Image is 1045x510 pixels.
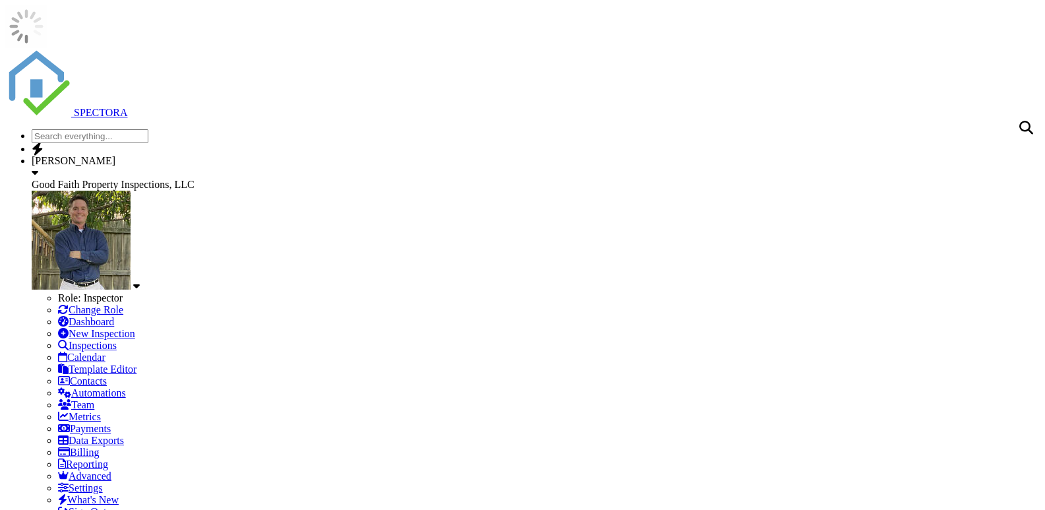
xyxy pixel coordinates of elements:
[32,179,1040,191] div: Good Faith Property Inspections, LLC
[58,340,117,351] a: Inspections
[32,155,1040,167] div: [PERSON_NAME]
[58,459,108,470] a: Reporting
[58,292,123,303] span: Role: Inspector
[58,304,123,315] a: Change Role
[58,435,124,446] a: Data Exports
[58,316,114,327] a: Dashboard
[58,364,136,375] a: Template Editor
[58,352,105,363] a: Calendar
[58,447,99,458] a: Billing
[32,191,131,290] img: new.jpg
[32,129,148,143] input: Search everything...
[58,375,107,387] a: Contacts
[74,107,128,118] span: SPECTORA
[5,5,47,48] img: loading-93afd81d04378562ca97960a6d0abf470c8f8241ccf6a1b4da771bf876922d1b.gif
[58,411,101,422] a: Metrics
[58,470,111,482] a: Advanced
[58,482,103,494] a: Settings
[58,423,111,434] a: Payments
[58,328,135,339] a: New Inspection
[58,387,126,398] a: Automations
[58,399,94,410] a: Team
[58,494,119,505] a: What's New
[5,107,128,118] a: SPECTORA
[5,50,71,116] img: The Best Home Inspection Software - Spectora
